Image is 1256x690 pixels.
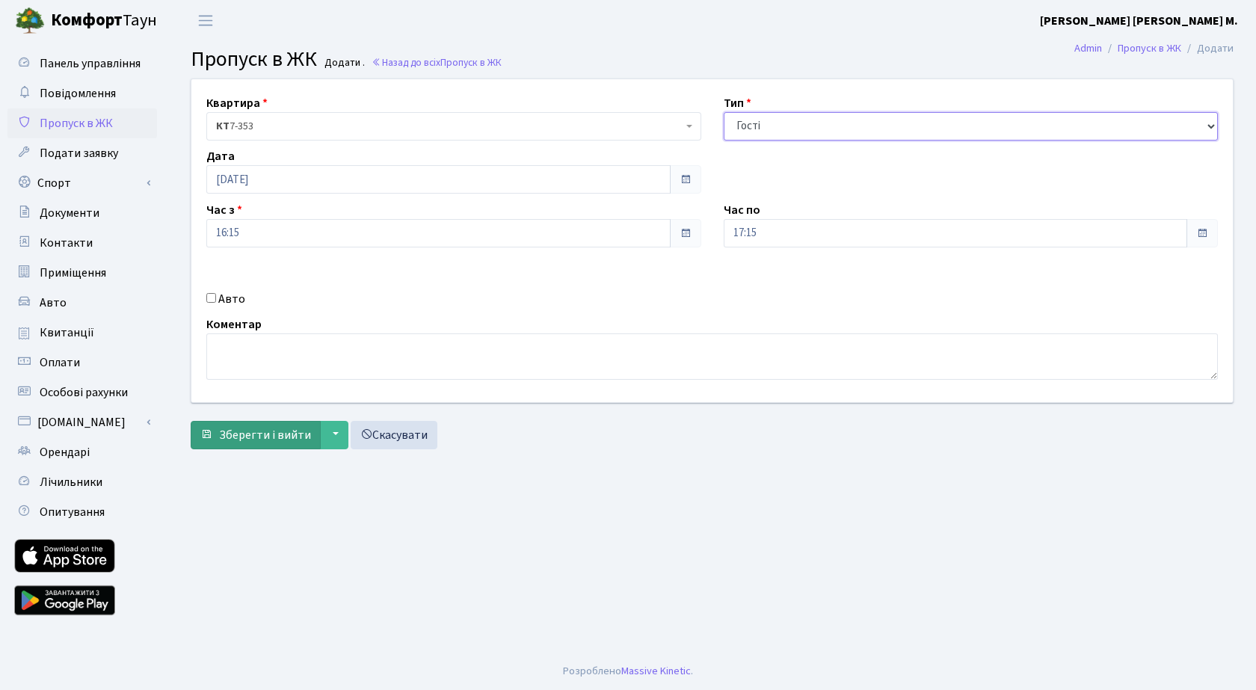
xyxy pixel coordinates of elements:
[191,421,321,449] button: Зберегти і вийти
[206,201,242,219] label: Час з
[40,444,90,460] span: Орендарі
[724,201,760,219] label: Час по
[216,119,230,134] b: КТ
[7,78,157,108] a: Повідомлення
[40,324,94,341] span: Квитанції
[7,49,157,78] a: Панель управління
[40,265,106,281] span: Приміщення
[1040,13,1238,29] b: [PERSON_NAME] [PERSON_NAME] М.
[7,228,157,258] a: Контакти
[40,474,102,490] span: Лічильники
[40,145,118,161] span: Подати заявку
[563,663,693,680] div: Розроблено .
[321,57,365,70] small: Додати .
[40,115,113,132] span: Пропуск в ЖК
[40,235,93,251] span: Контакти
[206,94,268,112] label: Квартира
[187,8,224,33] button: Переключити навігацію
[7,407,157,437] a: [DOMAIN_NAME]
[1040,12,1238,30] a: [PERSON_NAME] [PERSON_NAME] М.
[216,119,683,134] span: <b>КТ</b>&nbsp;&nbsp;&nbsp;&nbsp;7-353
[7,168,157,198] a: Спорт
[218,290,245,308] label: Авто
[1181,40,1234,57] li: Додати
[7,198,157,228] a: Документи
[40,295,67,311] span: Авто
[51,8,123,32] b: Комфорт
[1118,40,1181,56] a: Пропуск в ЖК
[7,288,157,318] a: Авто
[191,44,317,74] span: Пропуск в ЖК
[1052,33,1256,64] nav: breadcrumb
[7,138,157,168] a: Подати заявку
[7,318,157,348] a: Квитанції
[7,258,157,288] a: Приміщення
[7,378,157,407] a: Особові рахунки
[440,55,502,70] span: Пропуск в ЖК
[7,437,157,467] a: Орендарі
[15,6,45,36] img: logo.png
[40,205,99,221] span: Документи
[621,663,691,679] a: Massive Kinetic
[7,497,157,527] a: Опитування
[40,55,141,72] span: Панель управління
[351,421,437,449] a: Скасувати
[206,147,235,165] label: Дата
[206,315,262,333] label: Коментар
[372,55,502,70] a: Назад до всіхПропуск в ЖК
[40,85,116,102] span: Повідомлення
[7,467,157,497] a: Лічильники
[40,354,80,371] span: Оплати
[7,108,157,138] a: Пропуск в ЖК
[724,94,751,112] label: Тип
[51,8,157,34] span: Таун
[1074,40,1102,56] a: Admin
[40,504,105,520] span: Опитування
[219,427,311,443] span: Зберегти і вийти
[40,384,128,401] span: Особові рахунки
[206,112,701,141] span: <b>КТ</b>&nbsp;&nbsp;&nbsp;&nbsp;7-353
[7,348,157,378] a: Оплати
